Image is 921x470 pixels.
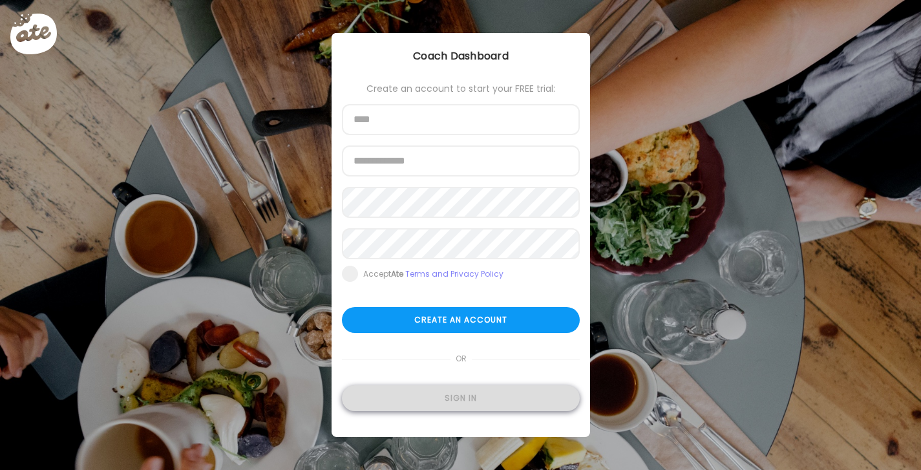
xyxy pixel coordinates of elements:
div: Accept [363,269,503,279]
div: Create an account to start your FREE trial: [342,83,580,94]
a: Terms and Privacy Policy [405,268,503,279]
div: Coach Dashboard [332,48,590,64]
span: or [450,346,471,372]
div: Sign in [342,385,580,411]
div: Create an account [342,307,580,333]
b: Ate [391,268,403,279]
